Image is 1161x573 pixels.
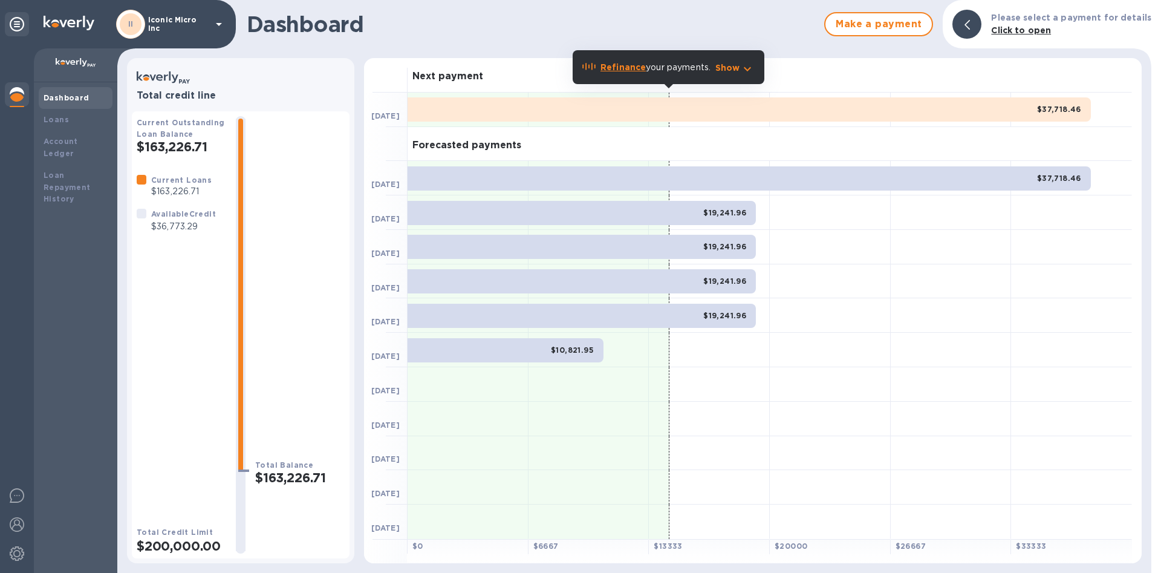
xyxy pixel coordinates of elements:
b: Total Credit Limit [137,528,213,537]
b: Click to open [991,25,1051,35]
b: $37,718.46 [1037,174,1081,183]
p: $36,773.29 [151,220,216,233]
b: [DATE] [371,249,400,258]
b: [DATE] [371,214,400,223]
h3: Next payment [412,71,483,82]
h2: $163,226.71 [255,470,345,485]
b: Current Loans [151,175,212,185]
b: $ 26667 [896,542,926,551]
b: [DATE] [371,454,400,463]
b: $ 20000 [775,542,807,551]
b: $ 13333 [654,542,682,551]
button: Show [715,62,755,74]
img: Logo [44,16,94,30]
b: $37,718.46 [1037,105,1081,114]
b: Account Ledger [44,137,78,158]
p: your payments. [600,61,711,74]
b: $19,241.96 [703,208,746,217]
b: $ 6667 [533,542,559,551]
p: $163,226.71 [151,185,212,198]
h2: $163,226.71 [137,139,226,154]
b: $ 33333 [1016,542,1046,551]
b: [DATE] [371,317,400,326]
p: Iconic Micro Inc [148,16,209,33]
b: $19,241.96 [703,242,746,251]
b: $ 0 [412,542,423,551]
b: $19,241.96 [703,311,746,320]
b: Loan Repayment History [44,171,91,204]
h3: Forecasted payments [412,140,521,151]
b: Current Outstanding Loan Balance [137,118,225,139]
span: Make a payment [835,17,922,31]
b: [DATE] [371,111,400,120]
b: Dashboard [44,93,89,102]
h2: $200,000.00 [137,539,226,554]
p: Show [715,62,740,74]
b: Total Balance [255,460,313,470]
b: [DATE] [371,523,400,532]
b: Available Credit [151,209,216,218]
b: II [128,19,134,28]
h1: Dashboard [247,11,818,37]
b: Please select a payment for details [991,13,1151,22]
b: $19,241.96 [703,277,746,286]
b: [DATE] [371,489,400,498]
b: [DATE] [371,180,400,189]
h3: Total credit line [137,90,345,102]
div: Unpin categories [5,12,29,36]
b: [DATE] [371,421,400,430]
button: Make a payment [824,12,933,36]
b: $10,821.95 [551,345,594,355]
b: Loans [44,115,69,124]
b: [DATE] [371,386,400,395]
b: Refinance [600,62,646,72]
b: [DATE] [371,352,400,361]
b: [DATE] [371,283,400,292]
